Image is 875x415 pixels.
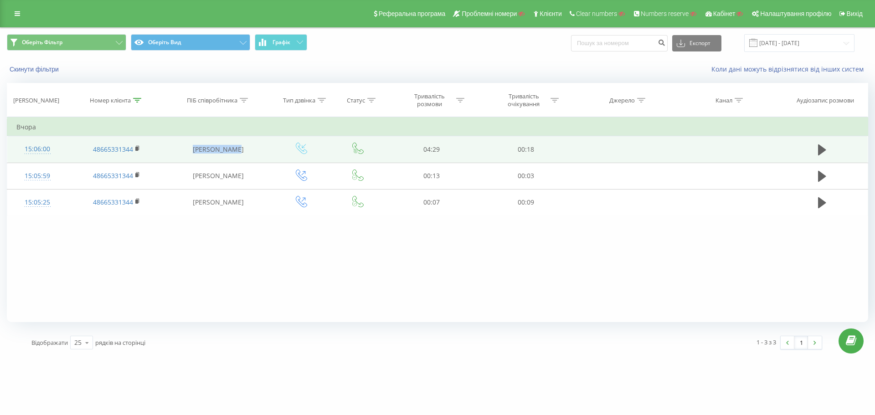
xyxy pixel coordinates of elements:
[16,194,58,211] div: 15:05:25
[90,97,131,104] div: Номер клієнта
[273,39,290,46] span: Графік
[641,10,689,17] span: Numbers reserve
[385,189,479,215] td: 00:07
[283,97,315,104] div: Тип дзвінка
[74,338,82,347] div: 25
[165,163,271,189] td: [PERSON_NAME]
[797,97,854,104] div: Аудіозапис розмови
[715,97,732,104] div: Канал
[571,35,668,51] input: Пошук за номером
[165,136,271,163] td: [PERSON_NAME]
[757,338,776,347] div: 1 - 3 з 3
[672,35,721,51] button: Експорт
[794,336,808,349] a: 1
[131,34,250,51] button: Оберіть Вид
[540,10,562,17] span: Клієнти
[16,140,58,158] div: 15:06:00
[255,34,307,51] button: Графік
[379,10,446,17] span: Реферальна програма
[499,92,548,108] div: Тривалість очікування
[93,145,133,154] a: 48665331344
[31,338,68,347] span: Відображати
[713,10,736,17] span: Кабінет
[16,167,58,185] div: 15:05:59
[847,10,863,17] span: Вихід
[7,65,63,73] button: Скинути фільтри
[347,97,365,104] div: Статус
[405,92,454,108] div: Тривалість розмови
[479,189,573,215] td: 00:09
[93,198,133,206] a: 48665331344
[479,163,573,189] td: 00:03
[711,65,868,73] a: Коли дані можуть відрізнятися вiд інших систем
[13,97,59,104] div: [PERSON_NAME]
[479,136,573,163] td: 00:18
[93,171,133,180] a: 48665331344
[7,118,868,136] td: Вчора
[760,10,831,17] span: Налаштування профілю
[95,338,145,347] span: рядків на сторінці
[576,10,617,17] span: Clear numbers
[7,34,126,51] button: Оберіть Фільтр
[22,39,62,46] span: Оберіть Фільтр
[385,136,479,163] td: 04:29
[462,10,517,17] span: Проблемні номери
[609,97,635,104] div: Джерело
[187,97,237,104] div: ПІБ співробітника
[385,163,479,189] td: 00:13
[165,189,271,215] td: [PERSON_NAME]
